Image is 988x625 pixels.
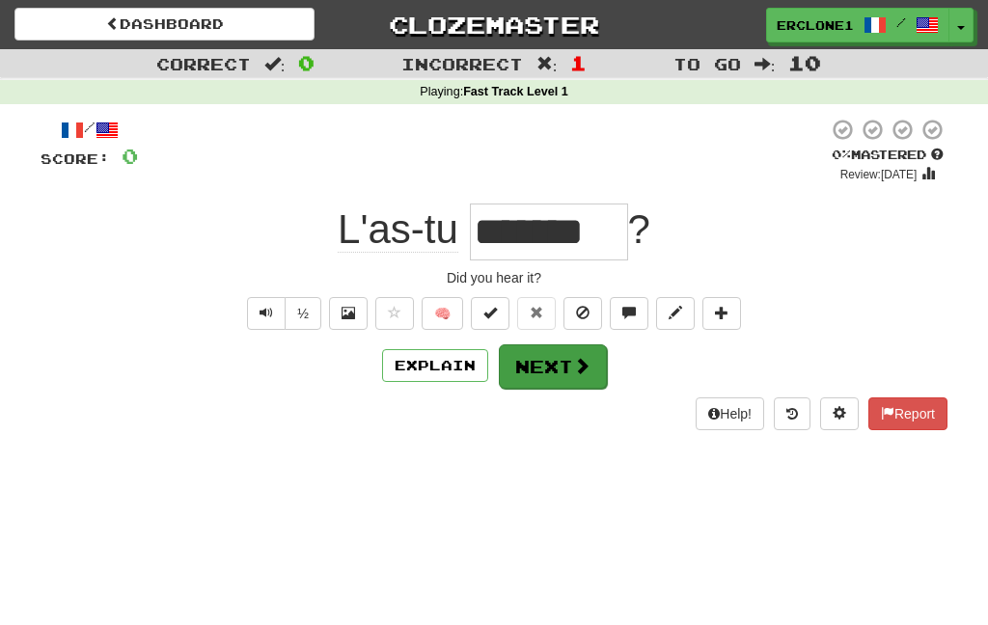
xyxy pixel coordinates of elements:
[122,144,138,168] span: 0
[828,147,947,164] div: Mastered
[247,297,286,330] button: Play sentence audio (ctl+space)
[840,168,918,181] small: Review: [DATE]
[329,297,368,330] button: Show image (alt+x)
[673,54,741,73] span: To go
[298,51,315,74] span: 0
[766,8,949,42] a: Erclone1 /
[264,56,286,72] span: :
[896,15,906,29] span: /
[788,51,821,74] span: 10
[517,297,556,330] button: Reset to 0% Mastered (alt+r)
[696,397,764,430] button: Help!
[156,54,251,73] span: Correct
[422,297,463,330] button: 🧠
[628,206,650,252] span: ?
[702,297,741,330] button: Add to collection (alt+a)
[755,56,776,72] span: :
[375,297,414,330] button: Favorite sentence (alt+f)
[463,85,568,98] strong: Fast Track Level 1
[338,206,458,253] span: L'as-tu
[14,8,315,41] a: Dashboard
[570,51,587,74] span: 1
[774,397,810,430] button: Round history (alt+y)
[41,150,110,167] span: Score:
[563,297,602,330] button: Ignore sentence (alt+i)
[610,297,648,330] button: Discuss sentence (alt+u)
[471,297,509,330] button: Set this sentence to 100% Mastered (alt+m)
[832,147,851,162] span: 0 %
[401,54,523,73] span: Incorrect
[343,8,644,41] a: Clozemaster
[536,56,558,72] span: :
[285,297,321,330] button: ½
[777,16,854,34] span: Erclone1
[499,344,607,389] button: Next
[868,397,947,430] button: Report
[382,349,488,382] button: Explain
[243,297,321,330] div: Text-to-speech controls
[656,297,695,330] button: Edit sentence (alt+d)
[41,268,947,287] div: Did you hear it?
[41,118,138,142] div: /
